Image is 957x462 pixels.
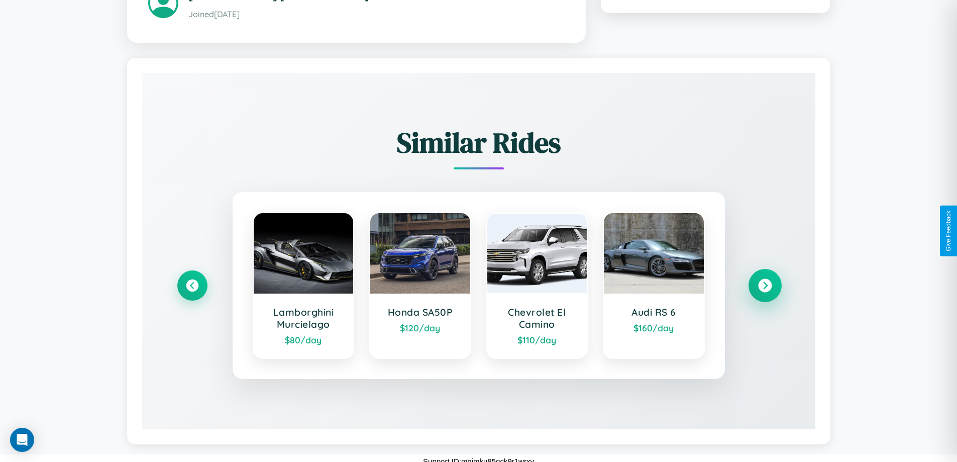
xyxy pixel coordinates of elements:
h3: Honda SA50P [380,306,460,318]
div: $ 80 /day [264,334,344,345]
h3: Lamborghini Murcielago [264,306,344,330]
h3: Chevrolet El Camino [497,306,577,330]
div: $ 110 /day [497,334,577,345]
div: $ 160 /day [614,322,694,333]
div: Give Feedback [945,211,952,251]
h2: Similar Rides [177,123,780,162]
a: Honda SA50P$120/day [369,212,471,359]
a: Lamborghini Murcielago$80/day [253,212,355,359]
p: Joined [DATE] [188,7,565,22]
h3: Audi RS 6 [614,306,694,318]
a: Chevrolet El Camino$110/day [486,212,588,359]
div: $ 120 /day [380,322,460,333]
a: Audi RS 6$160/day [603,212,705,359]
div: Open Intercom Messenger [10,428,34,452]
